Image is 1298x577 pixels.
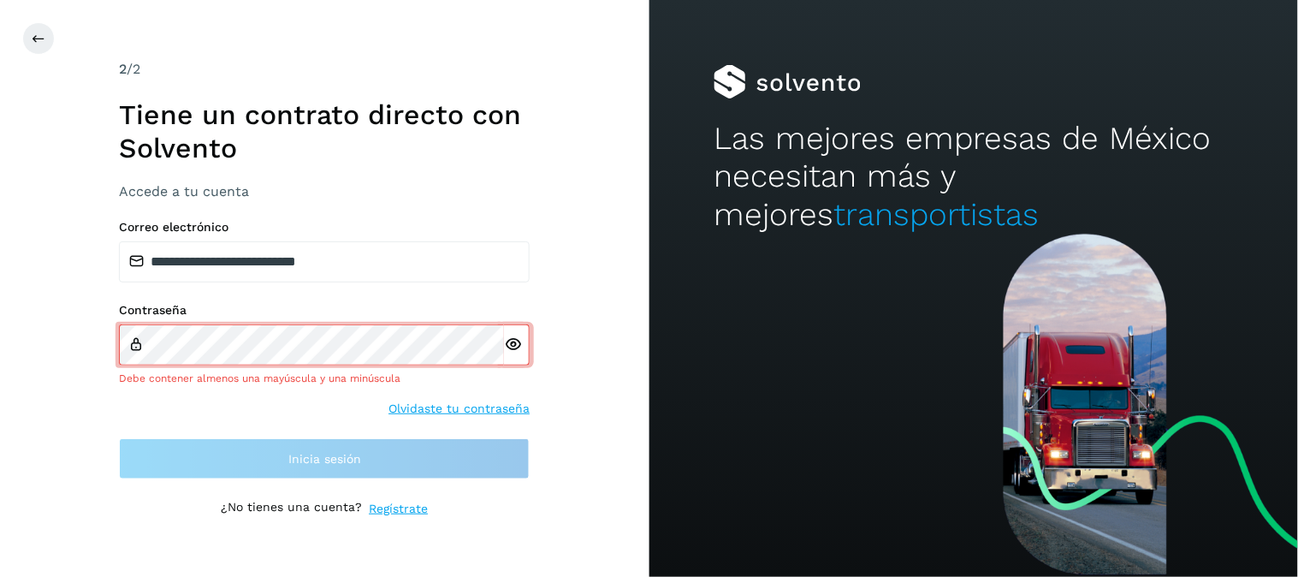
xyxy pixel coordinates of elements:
div: Debe contener almenos una mayúscula y una minúscula [119,371,530,386]
span: Inicia sesión [288,453,361,465]
div: /2 [119,59,530,80]
a: Regístrate [369,500,428,518]
span: 2 [119,61,127,77]
h1: Tiene un contrato directo con Solvento [119,98,530,164]
a: Olvidaste tu contraseña [388,400,530,418]
h3: Accede a tu cuenta [119,183,530,199]
button: Inicia sesión [119,438,530,479]
label: Correo electrónico [119,220,530,235]
span: transportistas [833,196,1039,233]
label: Contraseña [119,303,530,318]
p: ¿No tienes una cuenta? [221,500,362,518]
h2: Las mejores empresas de México necesitan más y mejores [714,120,1233,234]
